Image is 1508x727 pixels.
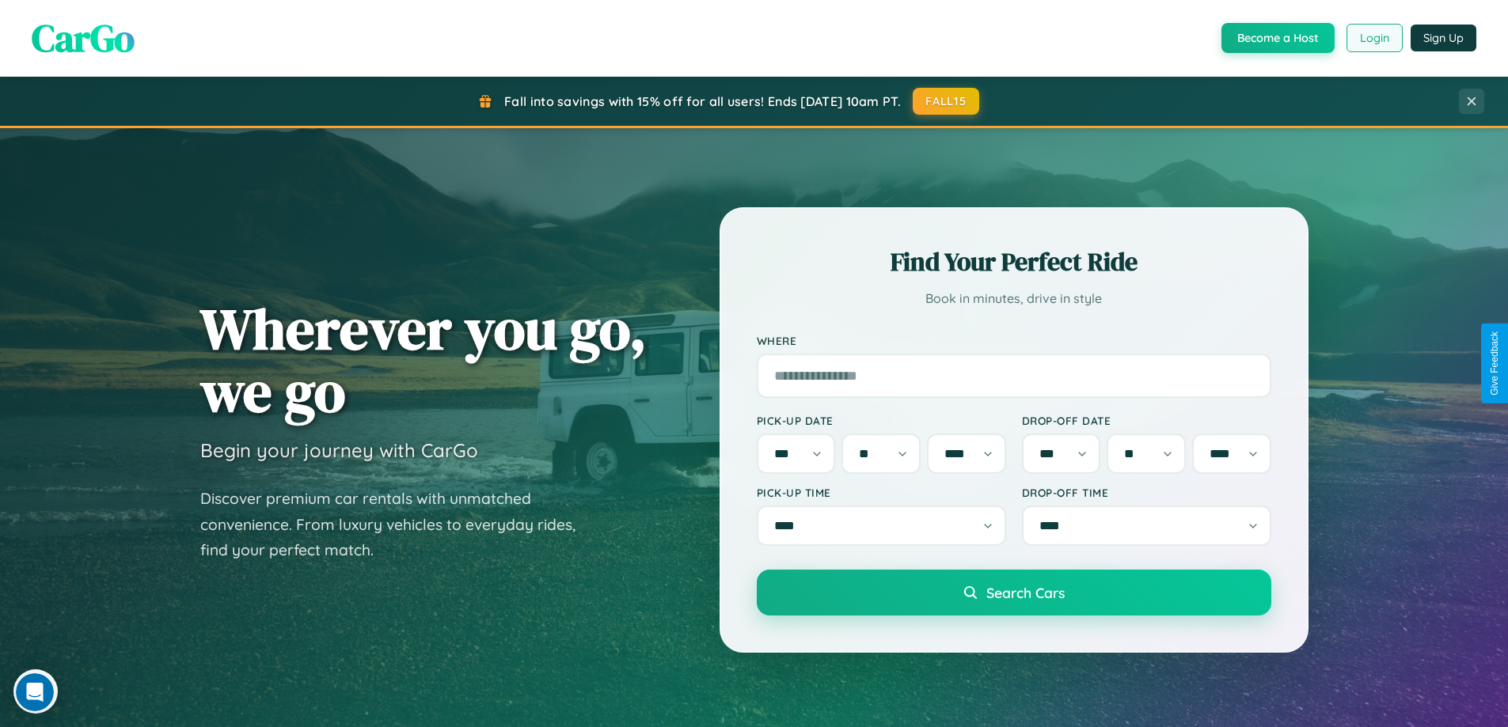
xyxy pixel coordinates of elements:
button: Search Cars [757,570,1271,615]
span: CarGo [32,12,135,64]
span: Search Cars [986,584,1065,601]
button: Become a Host [1221,23,1335,53]
p: Book in minutes, drive in style [757,287,1271,310]
button: Login [1347,24,1403,52]
h1: Wherever you go, we go [200,297,647,422]
label: Drop-off Time [1022,486,1271,499]
button: FALL15 [913,88,979,115]
iframe: Intercom live chat [16,673,54,711]
h2: Find Your Perfect Ride [757,244,1271,279]
button: Sign Up [1411,25,1476,51]
label: Pick-up Time [757,486,1006,499]
h3: Begin your journey with CarGo [200,438,478,462]
label: Drop-off Date [1022,414,1271,427]
label: Where [757,334,1271,347]
div: Give Feedback [1489,331,1500,396]
span: Fall into savings with 15% off for all users! Ends [DATE] 10am PT. [504,93,901,109]
p: Discover premium car rentals with unmatched convenience. From luxury vehicles to everyday rides, ... [200,486,596,563]
iframe: Intercom live chat discovery launcher [13,669,58,714]
label: Pick-up Date [757,414,1006,427]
